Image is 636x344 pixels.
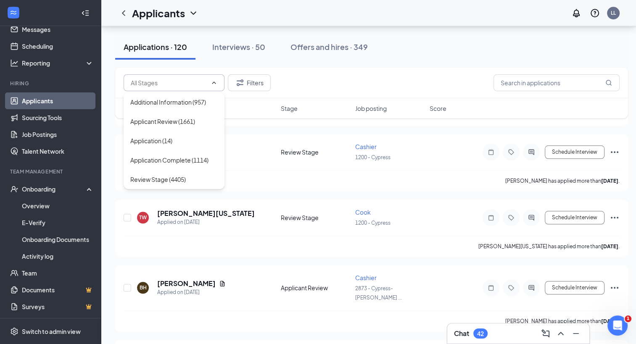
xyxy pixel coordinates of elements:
div: Applicant Review (1661) [130,117,195,126]
a: DocumentsCrown [22,281,94,298]
svg: Note [486,284,496,291]
svg: Collapse [81,9,90,17]
span: 2873 - Cypress-[PERSON_NAME] ... [355,285,402,301]
input: All Stages [131,78,207,87]
b: [DATE] [601,318,618,324]
span: Cook [355,208,371,216]
div: 42 [477,330,484,337]
svg: ChevronUp [211,79,217,86]
span: Stage [281,104,298,113]
iframe: Intercom live chat [607,315,628,336]
span: 1 [625,315,631,322]
div: BH [140,284,147,291]
p: [PERSON_NAME] has applied more than . [505,318,620,325]
div: Applied on [DATE] [157,218,255,226]
a: Messages [22,21,94,38]
span: Cashier [355,143,377,150]
svg: Ellipses [610,147,620,157]
svg: Tag [506,284,516,291]
svg: ChevronDown [188,8,198,18]
svg: ActiveChat [526,149,536,155]
svg: MagnifyingGlass [605,79,612,86]
div: Applications · 120 [124,42,187,52]
button: Minimize [569,327,583,340]
svg: Tag [506,149,516,155]
button: Schedule Interview [545,281,604,294]
h5: [PERSON_NAME][US_STATE] [157,209,255,218]
a: E-Verify [22,214,94,231]
div: Applicant Review [281,284,350,292]
b: [DATE] [601,243,618,249]
span: Score [430,104,446,113]
h5: [PERSON_NAME] [157,279,216,288]
button: ComposeMessage [539,327,552,340]
svg: Analysis [10,59,18,67]
div: Review Stage (4405) [130,175,186,184]
b: [DATE] [601,178,618,184]
h1: Applicants [132,6,185,20]
p: [PERSON_NAME] has applied more than . [505,177,620,184]
p: [PERSON_NAME][US_STATE] has applied more than . [478,243,620,250]
svg: WorkstreamLogo [9,8,18,17]
div: Interviews · 50 [212,42,265,52]
svg: Minimize [571,328,581,339]
a: Onboarding Documents [22,231,94,248]
button: ChevronUp [554,327,567,340]
svg: Note [486,214,496,221]
a: Job Postings [22,126,94,143]
span: 1200 - Cypress [355,220,391,226]
svg: QuestionInfo [590,8,600,18]
a: Applicants [22,92,94,109]
span: Job posting [355,104,387,113]
a: Activity log [22,248,94,265]
a: Scheduling [22,38,94,55]
div: Team Management [10,168,92,175]
a: Overview [22,197,94,214]
button: Schedule Interview [545,211,604,224]
svg: UserCheck [10,185,18,193]
svg: Note [486,149,496,155]
svg: Settings [10,327,18,336]
svg: ActiveChat [526,214,536,221]
div: Onboarding [22,185,87,193]
button: Schedule Interview [545,145,604,159]
div: Application Complete (1114) [130,155,208,165]
span: Cashier [355,274,377,281]
div: Additional Information (957) [130,97,206,107]
svg: Document [219,280,226,287]
input: Search in applications [493,74,620,91]
div: Application (14) [130,136,172,145]
div: Switch to admin view [22,327,81,336]
div: Review Stage [281,213,350,222]
svg: Tag [506,214,516,221]
svg: ChevronLeft [119,8,129,18]
a: SurveysCrown [22,298,94,315]
div: Hiring [10,80,92,87]
span: 1200 - Cypress [355,154,391,160]
div: TW [139,214,147,221]
h3: Chat [454,329,469,338]
div: LL [611,9,616,16]
a: Sourcing Tools [22,109,94,126]
div: Applied on [DATE] [157,288,226,297]
svg: Ellipses [610,283,620,293]
svg: ComposeMessage [541,328,551,339]
div: Offers and hires · 349 [290,42,368,52]
div: Reporting [22,59,94,67]
svg: ActiveChat [526,284,536,291]
a: Team [22,265,94,281]
svg: Filter [235,78,245,88]
a: Talent Network [22,143,94,160]
div: Review Stage [281,148,350,156]
svg: Notifications [571,8,581,18]
svg: Ellipses [610,213,620,223]
button: Filter Filters [228,74,271,91]
svg: ChevronUp [556,328,566,339]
